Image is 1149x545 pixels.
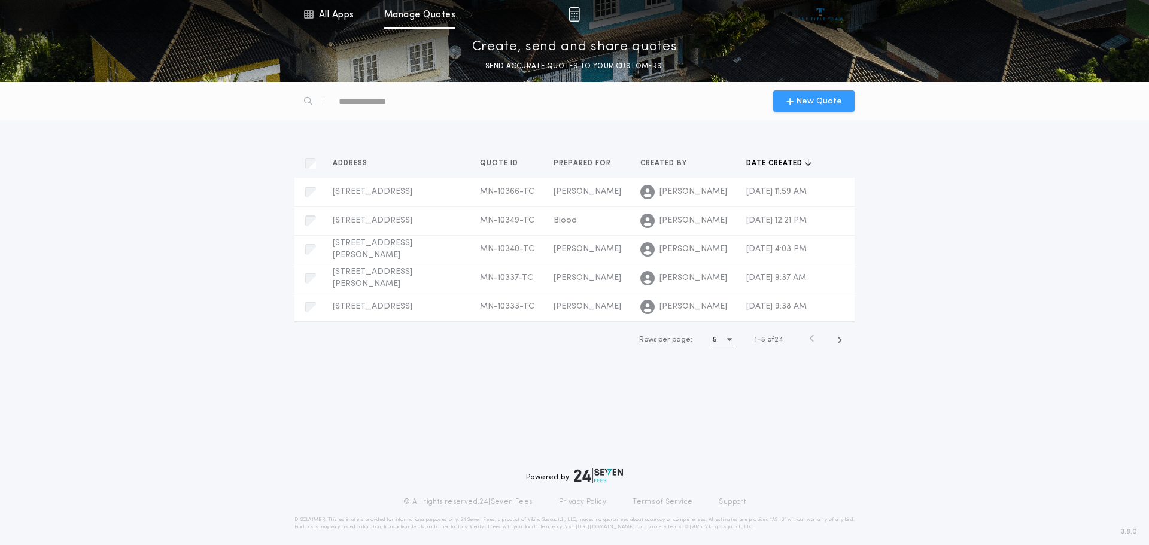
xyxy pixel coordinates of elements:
[554,216,577,225] span: Blood
[472,38,677,57] p: Create, send and share quotes
[480,187,534,196] span: MN-10366-TC
[633,497,692,507] a: Terms of Service
[746,187,807,196] span: [DATE] 11:59 AM
[480,216,534,225] span: MN-10349-TC
[719,497,746,507] a: Support
[746,159,805,168] span: Date created
[554,273,621,282] span: [PERSON_NAME]
[480,157,527,169] button: Quote ID
[554,159,613,168] span: Prepared for
[713,330,736,349] button: 5
[761,336,765,343] span: 5
[746,245,807,254] span: [DATE] 4:03 PM
[639,336,692,343] span: Rows per page:
[659,243,727,255] span: [PERSON_NAME]
[746,157,811,169] button: Date created
[767,334,783,345] span: of 24
[574,468,623,483] img: logo
[798,8,843,20] img: vs-icon
[333,267,412,288] span: [STREET_ADDRESS][PERSON_NAME]
[480,273,533,282] span: MN-10337-TC
[746,273,806,282] span: [DATE] 9:37 AM
[569,7,580,22] img: img
[333,239,412,260] span: [STREET_ADDRESS][PERSON_NAME]
[640,159,689,168] span: Created by
[796,95,842,108] span: New Quote
[554,302,621,311] span: [PERSON_NAME]
[480,302,534,311] span: MN-10333-TC
[485,60,664,72] p: SEND ACCURATE QUOTES TO YOUR CUSTOMERS.
[294,516,855,531] p: DISCLAIMER: This estimate is provided for informational purposes only. 24|Seven Fees, a product o...
[554,245,621,254] span: [PERSON_NAME]
[526,468,623,483] div: Powered by
[746,302,807,311] span: [DATE] 9:38 AM
[640,157,696,169] button: Created by
[333,216,412,225] span: [STREET_ADDRESS]
[1121,526,1137,537] span: 3.8.0
[576,525,635,529] a: [URL][DOMAIN_NAME]
[746,216,807,225] span: [DATE] 12:21 PM
[659,215,727,227] span: [PERSON_NAME]
[659,186,727,198] span: [PERSON_NAME]
[333,157,376,169] button: Address
[713,334,717,346] h1: 5
[755,336,757,343] span: 1
[403,497,533,507] p: © All rights reserved. 24|Seven Fees
[333,187,412,196] span: [STREET_ADDRESS]
[773,90,855,112] button: New Quote
[659,272,727,284] span: [PERSON_NAME]
[480,245,534,254] span: MN-10340-TC
[659,301,727,313] span: [PERSON_NAME]
[480,159,521,168] span: Quote ID
[333,302,412,311] span: [STREET_ADDRESS]
[559,497,607,507] a: Privacy Policy
[554,187,621,196] span: [PERSON_NAME]
[333,159,370,168] span: Address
